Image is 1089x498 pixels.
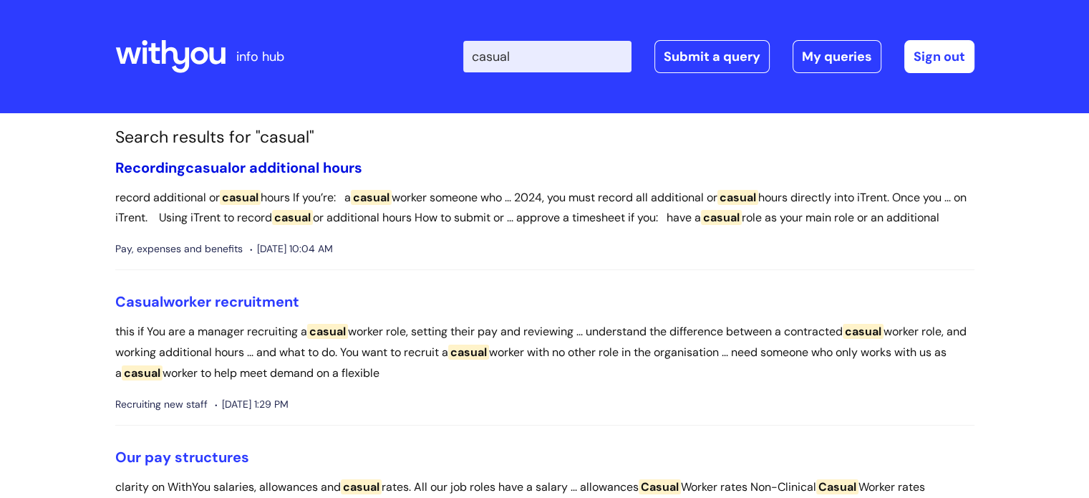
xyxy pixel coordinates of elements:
[236,45,284,68] p: info hub
[639,479,681,494] span: Casual
[115,158,362,177] a: Recordingcasualor additional hours
[701,210,742,225] span: casual
[793,40,881,73] a: My queries
[463,40,974,73] div: | -
[115,240,243,258] span: Pay, expenses and benefits
[341,479,382,494] span: casual
[816,479,858,494] span: Casual
[463,41,631,72] input: Search
[122,365,163,380] span: casual
[115,128,974,148] h1: Search results for "casual"
[351,190,392,205] span: casual
[115,448,249,466] a: Our pay structures
[185,158,231,177] span: casual
[654,40,770,73] a: Submit a query
[904,40,974,73] a: Sign out
[115,322,974,383] p: this if You are a manager recruiting a worker role, setting their pay and reviewing ... understan...
[250,240,333,258] span: [DATE] 10:04 AM
[717,190,758,205] span: casual
[272,210,313,225] span: casual
[115,292,299,311] a: Casualworker recruitment
[843,324,884,339] span: casual
[307,324,348,339] span: casual
[115,396,208,413] span: Recruiting new staff
[115,188,974,229] p: record additional or hours If you’re: a worker someone who ... 2024, you must record all addition...
[220,190,261,205] span: casual
[448,345,489,360] span: casual
[115,292,163,311] span: Casual
[215,396,289,413] span: [DATE] 1:29 PM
